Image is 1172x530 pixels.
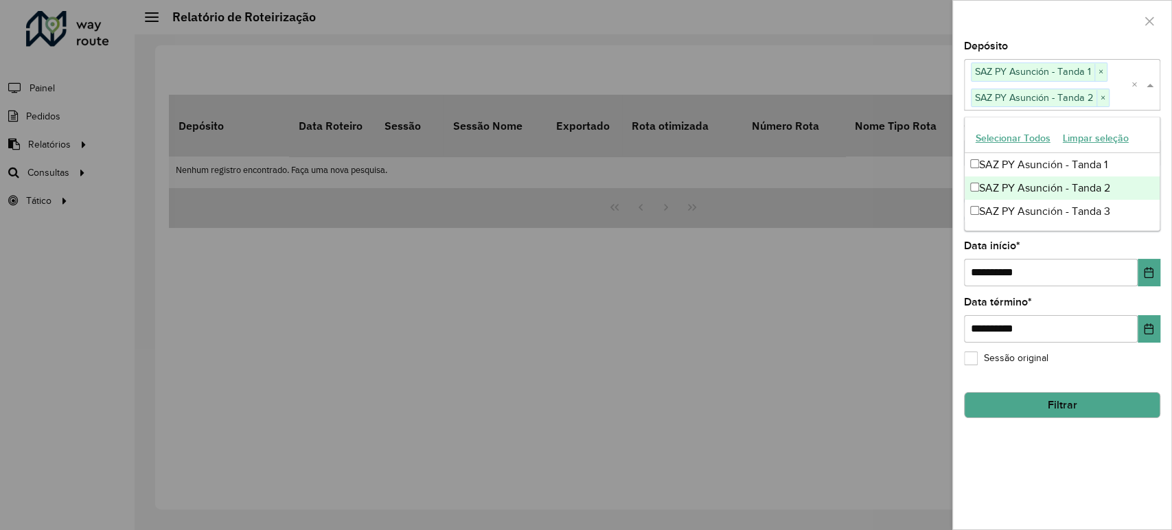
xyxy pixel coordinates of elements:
[964,392,1160,418] button: Filtrar
[1131,77,1143,93] span: Clear all
[964,351,1048,365] label: Sessão original
[964,294,1032,310] label: Data término
[1057,128,1135,149] button: Limpar seleção
[964,238,1020,254] label: Data início
[1138,259,1160,286] button: Choose Date
[969,128,1057,149] button: Selecionar Todos
[965,200,1160,223] div: SAZ PY Asunción - Tanda 3
[964,117,1160,231] ng-dropdown-panel: Options list
[972,63,1094,80] span: SAZ PY Asunción - Tanda 1
[972,89,1096,106] span: SAZ PY Asunción - Tanda 2
[1094,64,1107,80] span: ×
[965,153,1160,176] div: SAZ PY Asunción - Tanda 1
[964,38,1008,54] label: Depósito
[965,176,1160,200] div: SAZ PY Asunción - Tanda 2
[1138,315,1160,343] button: Choose Date
[1096,90,1109,106] span: ×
